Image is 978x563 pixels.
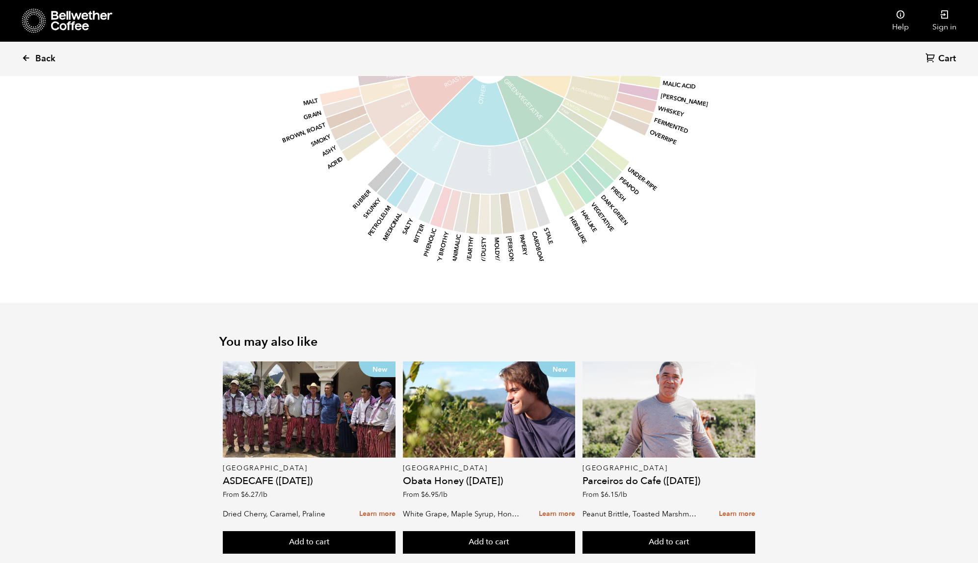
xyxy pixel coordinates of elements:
h4: ASDECAFE ([DATE]) [223,476,396,486]
span: $ [601,490,605,499]
button: Add to cart [582,531,755,554]
bdi: 6.27 [241,490,267,499]
p: New [538,361,575,377]
a: Learn more [359,504,396,525]
span: $ [241,490,245,499]
span: /lb [259,490,267,499]
span: Cart [938,53,956,65]
p: New [359,361,396,377]
p: [GEOGRAPHIC_DATA] [403,465,576,472]
p: [GEOGRAPHIC_DATA] [582,465,755,472]
span: From [582,490,627,499]
span: $ [421,490,425,499]
a: Learn more [719,504,755,525]
a: Cart [925,52,958,66]
span: Back [35,53,55,65]
h4: Parceiros do Cafe ([DATE]) [582,476,755,486]
a: New [223,361,396,458]
p: [GEOGRAPHIC_DATA] [223,465,396,472]
span: /lb [618,490,627,499]
h2: You may also like [219,334,759,349]
p: Dried Cherry, Caramel, Praline [223,507,340,521]
span: From [403,490,448,499]
bdi: 6.95 [421,490,448,499]
p: Peanut Brittle, Toasted Marshmallow, Bittersweet Chocolate [582,507,700,521]
a: Learn more [539,504,575,525]
button: Add to cart [223,531,396,554]
span: From [223,490,267,499]
button: Add to cart [403,531,576,554]
span: /lb [439,490,448,499]
bdi: 6.15 [601,490,627,499]
p: White Grape, Maple Syrup, Honeydew [403,507,520,521]
a: New [403,361,576,458]
h4: Obata Honey ([DATE]) [403,476,576,486]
